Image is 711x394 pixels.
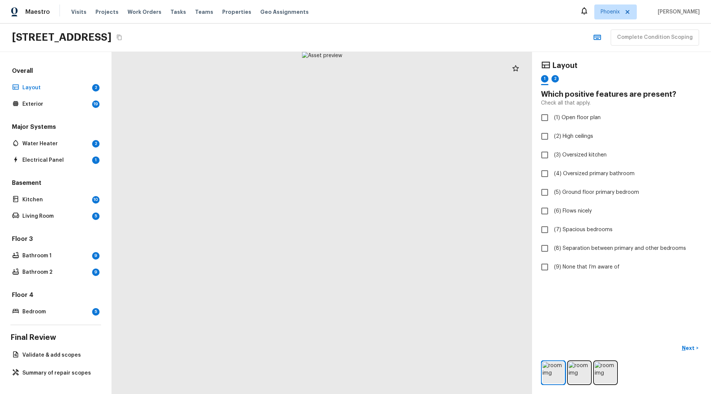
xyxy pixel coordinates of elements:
span: Teams [195,8,213,16]
span: Geo Assignments [260,8,309,16]
div: 9 [92,252,100,260]
p: Check all that apply. [541,99,591,107]
h5: Overall [10,67,101,77]
p: Living Room [22,212,89,220]
p: Kitchen [22,196,89,204]
span: (8) Separation between primary and other bedrooms [554,245,686,252]
span: Maestro [25,8,50,16]
span: (1) Open floor plan [554,114,601,121]
div: 2 [551,75,559,83]
h5: Basement [10,179,101,189]
h4: Which positive features are present? [541,90,702,99]
p: Validate & add scopes [22,351,97,359]
span: (6) Flows nicely [554,207,592,215]
img: room img [542,362,564,384]
p: Bedroom [22,308,89,316]
div: 2 [92,140,100,148]
span: [PERSON_NAME] [655,8,700,16]
p: Summary of repair scopes [22,369,97,377]
p: Exterior [22,100,89,108]
button: Copy Address [114,32,124,42]
span: (2) High ceilings [554,133,593,140]
span: Work Orders [128,8,161,16]
p: Electrical Panel [22,156,89,164]
p: Water Heater [22,140,89,148]
span: Properties [222,8,251,16]
span: (3) Oversized kitchen [554,151,607,159]
span: (7) Spacious bedrooms [554,226,613,233]
h5: Floor 3 [10,235,101,245]
h4: Layout [552,61,578,71]
span: Visits [71,8,86,16]
img: room img [595,362,616,384]
h5: Floor 4 [10,291,101,301]
button: Next> [678,342,702,354]
h5: Major Systems [10,123,101,133]
div: 5 [92,212,100,220]
h2: [STREET_ADDRESS] [12,31,111,44]
span: (5) Ground floor primary bedroom [554,189,639,196]
p: Layout [22,84,89,91]
div: 2 [92,84,100,91]
h4: Final Review [10,333,101,342]
div: 1 [541,75,548,83]
img: room img [569,362,590,384]
p: Next [682,344,696,352]
p: Bathroom 2 [22,269,89,276]
div: 5 [92,308,100,316]
span: (9) None that I’m aware of [554,263,620,271]
div: 1 [92,156,100,164]
p: Bathroom 1 [22,252,89,260]
span: (4) Oversized primary bathroom [554,170,635,177]
div: 9 [92,269,100,276]
div: 10 [92,196,100,204]
div: 19 [92,100,100,108]
span: Phoenix [601,8,620,16]
span: Tasks [170,9,186,15]
span: Projects [95,8,119,16]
